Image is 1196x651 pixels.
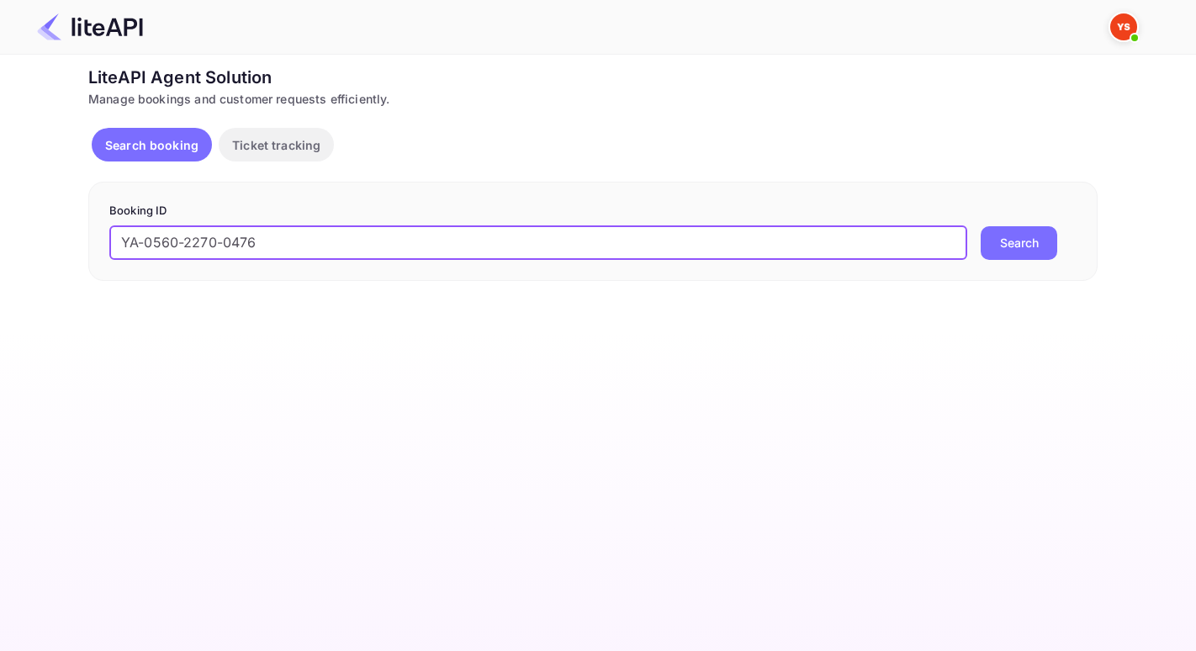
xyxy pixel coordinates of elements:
div: Manage bookings and customer requests efficiently. [88,90,1098,108]
p: Ticket tracking [232,136,320,154]
p: Booking ID [109,203,1077,220]
input: Enter Booking ID (e.g., 63782194) [109,226,967,260]
p: Search booking [105,136,198,154]
img: Yandex Support [1110,13,1137,40]
button: Search [981,226,1057,260]
div: LiteAPI Agent Solution [88,65,1098,90]
img: LiteAPI Logo [37,13,143,40]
